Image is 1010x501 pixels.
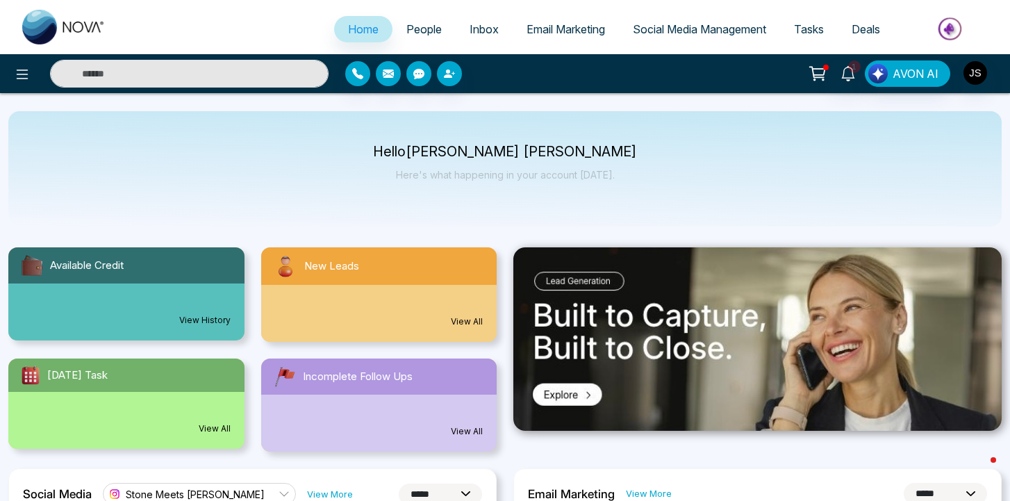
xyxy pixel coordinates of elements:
span: Stone Meets [PERSON_NAME] [126,488,265,501]
a: 1 [831,60,865,85]
span: 1 [848,60,861,73]
h2: Social Media [23,487,92,501]
span: Tasks [794,22,824,36]
span: Deals [852,22,880,36]
img: . [513,247,1002,431]
p: Hello [PERSON_NAME] [PERSON_NAME] [373,146,637,158]
img: followUps.svg [272,364,297,389]
a: View More [626,487,672,500]
a: Home [334,16,392,42]
img: newLeads.svg [272,253,299,279]
img: availableCredit.svg [19,253,44,278]
a: Email Marketing [513,16,619,42]
span: [DATE] Task [47,368,108,384]
a: Social Media Management [619,16,780,42]
a: View History [179,314,231,327]
p: Here's what happening in your account [DATE]. [373,169,637,181]
img: Nova CRM Logo [22,10,106,44]
span: Email Marketing [527,22,605,36]
iframe: Intercom live chat [963,454,996,487]
a: Deals [838,16,894,42]
span: AVON AI [893,65,938,82]
span: People [406,22,442,36]
a: Inbox [456,16,513,42]
span: Home [348,22,379,36]
a: View All [199,422,231,435]
img: Market-place.gif [901,13,1002,44]
h2: Email Marketing [528,487,615,501]
span: Available Credit [50,258,124,274]
img: User Avatar [963,61,987,85]
img: Lead Flow [868,64,888,83]
span: Incomplete Follow Ups [303,369,413,385]
a: Tasks [780,16,838,42]
a: New LeadsView All [253,247,506,342]
a: View More [307,488,353,501]
span: Inbox [470,22,499,36]
img: todayTask.svg [19,364,42,386]
img: instagram [108,487,122,501]
a: People [392,16,456,42]
span: Social Media Management [633,22,766,36]
a: View All [451,425,483,438]
button: AVON AI [865,60,950,87]
a: Incomplete Follow UpsView All [253,359,506,452]
a: View All [451,315,483,328]
span: New Leads [304,258,359,274]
